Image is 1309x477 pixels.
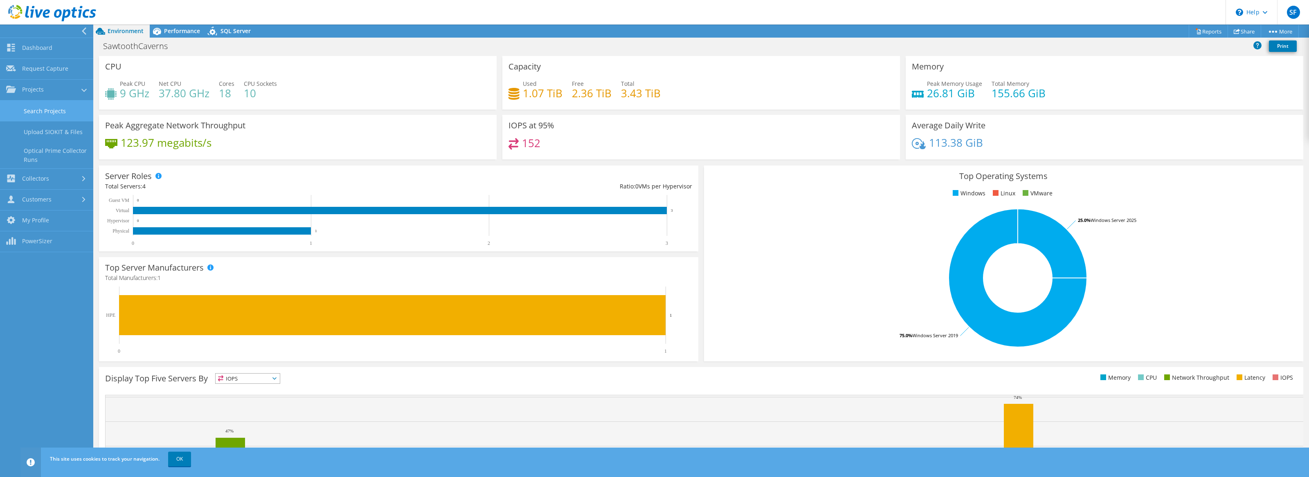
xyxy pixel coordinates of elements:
[523,89,562,98] h4: 1.07 TiB
[929,138,983,147] h4: 113.38 GiB
[670,313,672,318] text: 1
[621,89,661,98] h4: 3.43 TiB
[1236,9,1243,16] svg: \n
[159,89,209,98] h4: 37.80 GHz
[137,198,139,202] text: 0
[105,263,204,272] h3: Top Server Manufacturers
[508,121,554,130] h3: IOPS at 95%
[1136,373,1157,382] li: CPU
[121,138,211,147] h4: 123.97 megabits/s
[310,240,312,246] text: 1
[671,208,673,213] text: 3
[992,89,1046,98] h4: 155.66 GiB
[1189,25,1228,38] a: Reports
[1235,373,1265,382] li: Latency
[216,374,280,383] span: IOPS
[219,80,234,87] span: Cores
[572,80,584,87] span: Free
[118,348,120,354] text: 0
[137,219,139,223] text: 0
[912,62,944,71] h3: Memory
[132,240,134,246] text: 0
[1162,373,1229,382] li: Network Throughput
[927,89,982,98] h4: 26.81 GiB
[157,274,161,282] span: 1
[109,197,129,203] text: Guest VM
[220,27,251,35] span: SQL Server
[116,208,130,213] text: Virtual
[664,348,667,354] text: 1
[168,452,191,466] a: OK
[1091,217,1136,223] tspan: Windows Server 2025
[666,240,668,246] text: 3
[50,455,160,462] span: This site uses cookies to track your navigation.
[142,182,146,190] span: 4
[225,428,234,433] text: 47%
[1078,217,1091,223] tspan: 25.0%
[106,312,115,318] text: HPE
[398,182,692,191] div: Ratio: VMs per Hypervisor
[164,27,200,35] span: Performance
[1269,40,1297,52] a: Print
[159,80,181,87] span: Net CPU
[1014,395,1022,400] text: 74%
[572,89,612,98] h4: 2.36 TiB
[522,139,540,148] h4: 152
[99,42,180,51] h1: SawtoothCaverns
[992,80,1029,87] span: Total Memory
[912,121,985,130] h3: Average Daily Write
[991,189,1015,198] li: Linux
[105,62,121,71] h3: CPU
[1261,25,1299,38] a: More
[635,182,639,190] span: 0
[108,27,144,35] span: Environment
[951,189,985,198] li: Windows
[219,89,234,98] h4: 18
[912,332,958,338] tspan: Windows Server 2019
[488,240,490,246] text: 2
[105,172,152,181] h3: Server Roles
[105,182,398,191] div: Total Servers:
[107,218,129,224] text: Hypervisor
[710,172,1297,181] h3: Top Operating Systems
[523,80,537,87] span: Used
[621,80,634,87] span: Total
[105,273,692,282] h4: Total Manufacturers:
[120,80,145,87] span: Peak CPU
[244,89,277,98] h4: 10
[900,332,912,338] tspan: 75.0%
[244,80,277,87] span: CPU Sockets
[112,228,129,234] text: Physical
[1287,6,1300,19] span: SF
[315,229,317,233] text: 1
[1271,373,1293,382] li: IOPS
[1098,373,1131,382] li: Memory
[105,121,245,130] h3: Peak Aggregate Network Throughput
[927,80,982,87] span: Peak Memory Usage
[120,89,149,98] h4: 9 GHz
[1228,25,1261,38] a: Share
[508,62,541,71] h3: Capacity
[1021,189,1053,198] li: VMware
